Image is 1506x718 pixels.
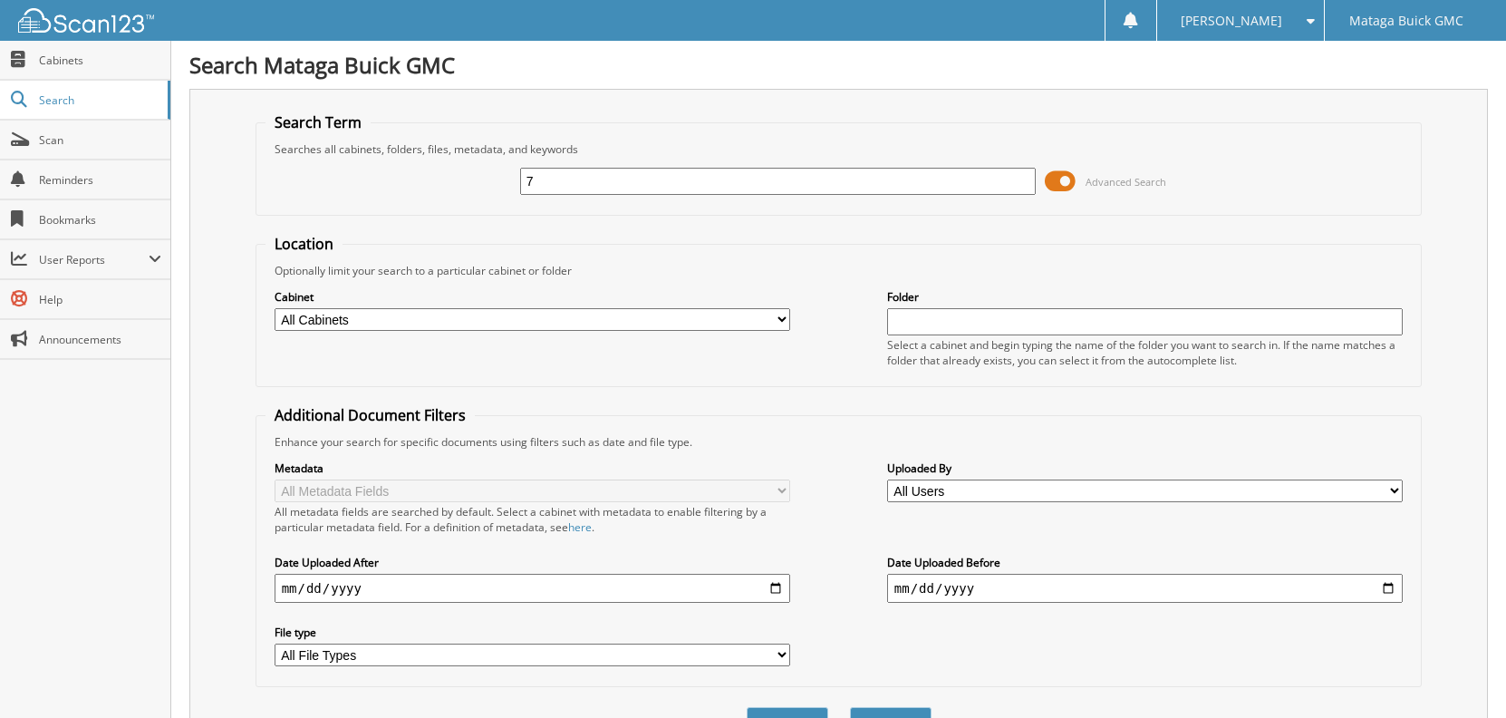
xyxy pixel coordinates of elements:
[275,574,791,603] input: start
[1086,175,1166,189] span: Advanced Search
[265,234,343,254] legend: Location
[1349,15,1463,26] span: Mataga Buick GMC
[275,555,791,570] label: Date Uploaded After
[887,461,1404,476] label: Uploaded By
[265,405,475,425] legend: Additional Document Filters
[39,212,161,228] span: Bookmarks
[887,337,1404,368] div: Select a cabinet and begin typing the name of the folder you want to search in. If the name match...
[275,289,791,305] label: Cabinet
[265,263,1413,278] div: Optionally limit your search to a particular cabinet or folder
[39,132,161,148] span: Scan
[275,625,791,640] label: File type
[1415,631,1506,718] iframe: Chat Widget
[39,292,161,307] span: Help
[265,141,1413,157] div: Searches all cabinets, folders, files, metadata, and keywords
[1181,15,1282,26] span: [PERSON_NAME]
[887,289,1404,305] label: Folder
[39,332,161,347] span: Announcements
[568,519,592,535] a: here
[39,53,161,68] span: Cabinets
[275,504,791,535] div: All metadata fields are searched by default. Select a cabinet with metadata to enable filtering b...
[265,112,371,132] legend: Search Term
[887,574,1404,603] input: end
[265,434,1413,450] div: Enhance your search for specific documents using filters such as date and file type.
[887,555,1404,570] label: Date Uploaded Before
[39,252,149,267] span: User Reports
[189,50,1488,80] h1: Search Mataga Buick GMC
[39,172,161,188] span: Reminders
[275,461,791,476] label: Metadata
[18,8,154,33] img: scan123-logo-white.svg
[39,92,159,108] span: Search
